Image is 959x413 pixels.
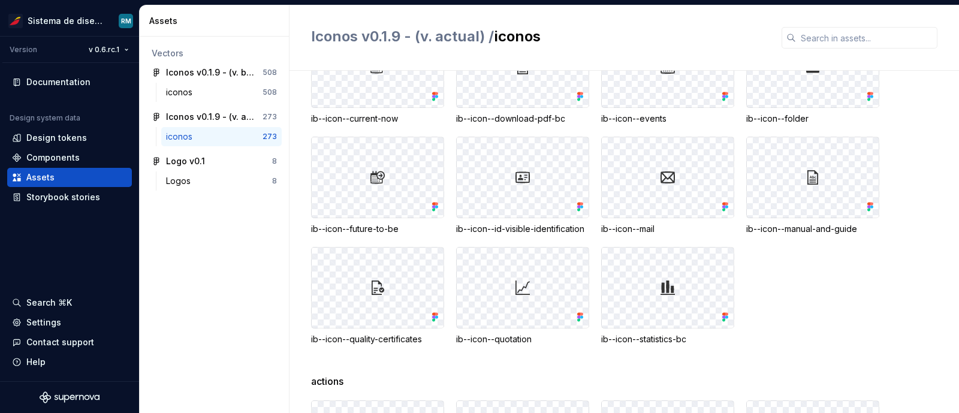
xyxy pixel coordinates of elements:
div: RM [121,16,131,26]
div: Assets [26,171,55,183]
a: iconos508 [161,83,282,102]
div: ib--icon--events [601,113,734,125]
a: Logo v0.18 [147,152,282,171]
a: Iconos v0.1.9 - (v. actual)273 [147,107,282,126]
div: ib--icon--id-visible-identification [456,223,589,235]
div: Iconos v0.1.9 - (v. beta) [166,67,255,79]
div: iconos [166,86,197,98]
a: Components [7,148,132,167]
div: ib--icon--quotation [456,333,589,345]
h2: iconos [311,27,767,46]
svg: Supernova Logo [40,391,99,403]
div: Storybook stories [26,191,100,203]
span: actions [311,374,343,388]
div: Iconos v0.1.9 - (v. actual) [166,111,255,123]
button: v 0.6.rc.1 [83,41,134,58]
button: Contact support [7,333,132,352]
div: Design system data [10,113,80,123]
div: Design tokens [26,132,87,144]
div: 273 [263,112,277,122]
div: Settings [26,316,61,328]
a: Design tokens [7,128,132,147]
a: iconos273 [161,127,282,146]
div: Components [26,152,80,164]
div: Logos [166,175,195,187]
div: 8 [272,176,277,186]
div: ib--icon--statistics-bc [601,333,734,345]
a: Documentation [7,73,132,92]
div: Vectors [152,47,277,59]
a: Iconos v0.1.9 - (v. beta)508 [147,63,282,82]
div: 508 [263,88,277,97]
a: Settings [7,313,132,332]
div: ib--icon--mail [601,223,734,235]
div: ib--icon--folder [746,113,879,125]
div: iconos [166,131,197,143]
div: Logo v0.1 [166,155,205,167]
a: Storybook stories [7,188,132,207]
div: ib--icon--manual-and-guide [746,223,879,235]
div: Help [26,356,46,368]
div: Sistema de diseño Iberia [28,15,104,27]
a: Assets [7,168,132,187]
div: Documentation [26,76,91,88]
div: Assets [149,15,284,27]
button: Search ⌘K [7,293,132,312]
span: Iconos v0.1.9 - (v. actual) / [311,28,494,45]
button: Help [7,352,132,372]
a: Logos8 [161,171,282,191]
div: ib--icon--quality-certificates [311,333,444,345]
span: v 0.6.rc.1 [89,45,119,55]
button: Sistema de diseño IberiaRM [2,8,137,34]
img: 55604660-494d-44a9-beb2-692398e9940a.png [8,14,23,28]
div: ib--icon--download-pdf-bc [456,113,589,125]
div: Search ⌘K [26,297,72,309]
div: ib--icon--current-now [311,113,444,125]
div: Version [10,45,37,55]
div: 508 [263,68,277,77]
div: 8 [272,156,277,166]
div: Contact support [26,336,94,348]
div: ib--icon--future-to-be [311,223,444,235]
div: 273 [263,132,277,141]
input: Search in assets... [796,27,937,49]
